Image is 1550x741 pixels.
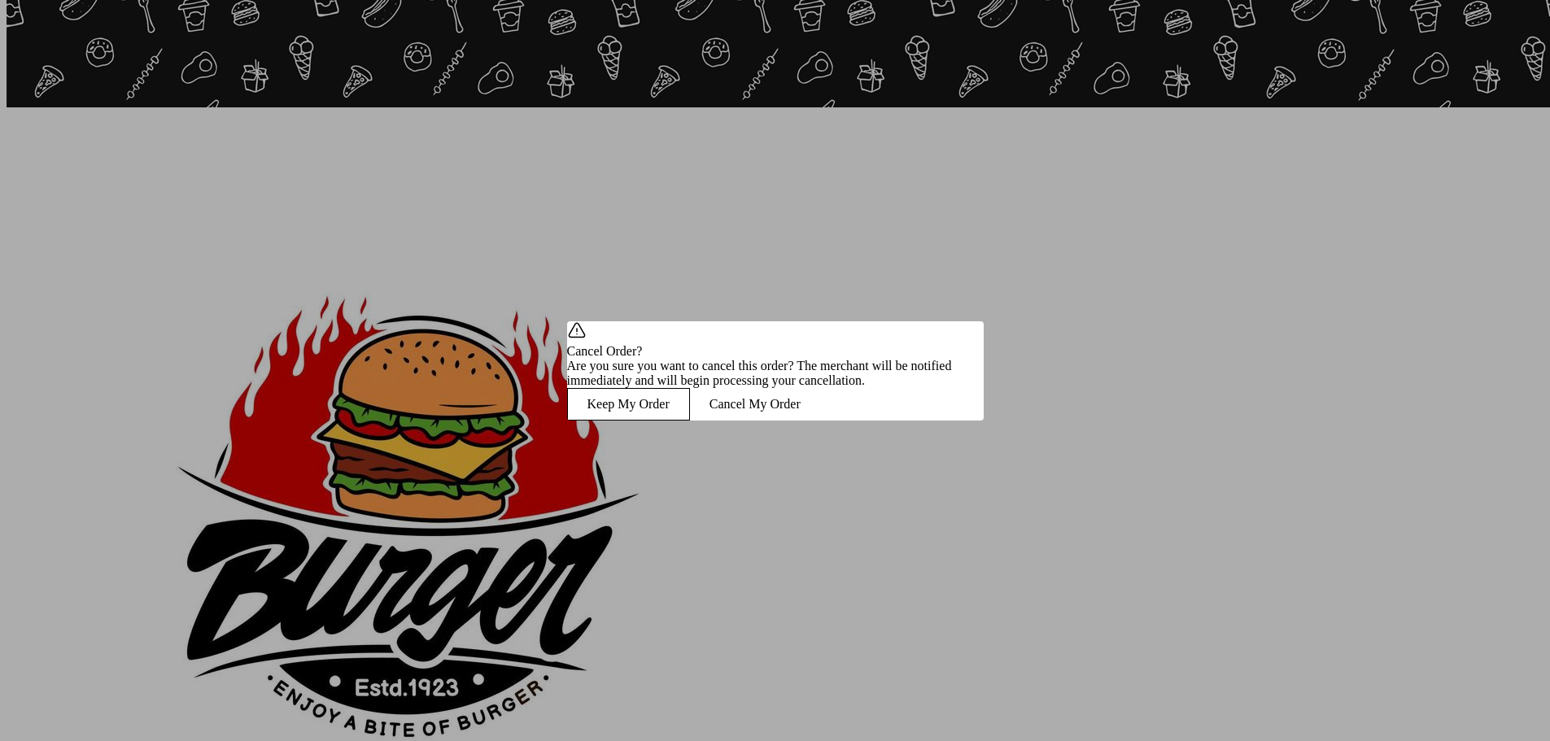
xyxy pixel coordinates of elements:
span: Keep My Order [587,397,670,412]
div: Are you sure you want to cancel this order? The merchant will be notified immediately and will be... [567,359,984,388]
button: Keep My Order [567,388,690,421]
div: Cancel Order? [567,344,984,359]
span: Cancel My Order [710,397,801,412]
button: Cancel My Order [690,388,820,421]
